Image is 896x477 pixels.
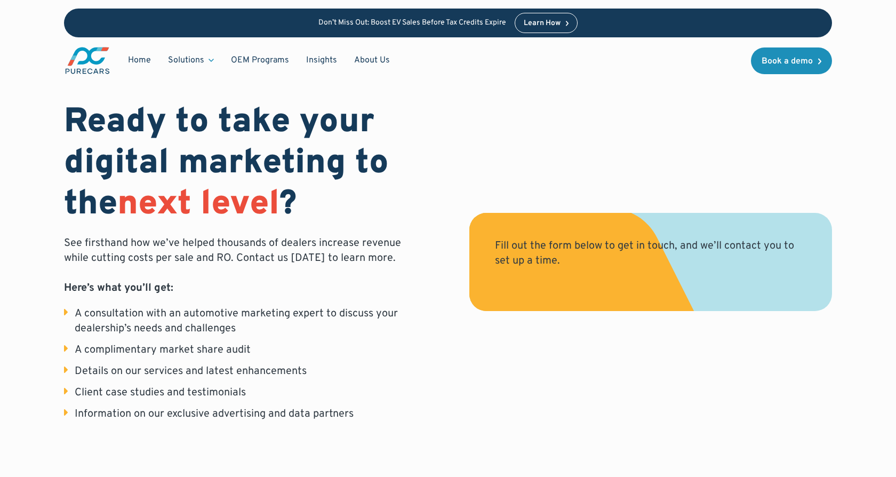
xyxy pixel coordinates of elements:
[117,183,279,227] span: next level
[524,20,561,27] div: Learn How
[346,50,398,70] a: About Us
[75,407,354,422] div: Information on our exclusive advertising and data partners
[75,385,246,400] div: Client case studies and testimonials
[495,238,806,268] div: Fill out the form below to get in touch, and we’ll contact you to set up a time.
[64,281,173,295] strong: Here’s what you’ll get:
[64,102,427,225] h1: Ready to take your digital marketing to the ?
[64,46,111,75] img: purecars logo
[75,306,427,336] div: A consultation with an automotive marketing expert to discuss your dealership’s needs and challenges
[222,50,298,70] a: OEM Programs
[64,236,427,296] p: See firsthand how we’ve helped thousands of dealers increase revenue while cutting costs per sale...
[298,50,346,70] a: Insights
[168,54,204,66] div: Solutions
[119,50,159,70] a: Home
[762,57,813,66] div: Book a demo
[64,46,111,75] a: main
[75,343,251,357] div: A complimentary market share audit
[751,47,832,74] a: Book a demo
[515,13,578,33] a: Learn How
[318,19,506,28] p: Don’t Miss Out: Boost EV Sales Before Tax Credits Expire
[75,364,307,379] div: Details on our services and latest enhancements
[159,50,222,70] div: Solutions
